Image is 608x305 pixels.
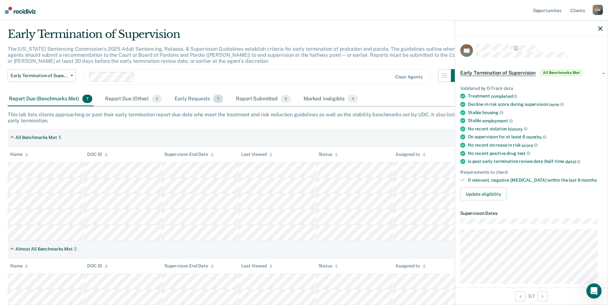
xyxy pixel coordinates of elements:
[468,134,603,140] div: On supervision for at least 6
[593,5,603,15] div: C M
[152,95,162,103] span: 2
[515,291,525,301] button: Previous Opportunity
[164,263,214,269] div: Supervision End Date
[460,69,536,76] span: Early Termination of Supervision
[11,73,68,78] span: Early Termination of Supervision
[87,152,108,157] div: DOC ID
[482,110,503,115] span: housing
[8,28,464,46] div: Early Termination of Supervision
[164,152,214,157] div: Supervision End Date
[468,159,603,164] div: Is past early termination review date (half-time
[468,150,603,156] div: No recent positive drug
[8,92,94,106] div: Report Due (Benchmarks Met)
[15,246,73,252] div: Almost All Benchmarks Met
[565,159,581,164] span: date)
[395,74,422,80] div: Clear agents
[460,85,603,91] div: Validated by O-Track data
[468,110,603,115] div: Stable
[241,263,272,269] div: Last Viewed
[82,95,92,103] span: 7
[491,94,518,99] span: completed
[541,69,582,76] span: All Benchmarks Met
[10,152,28,157] div: Name
[8,112,600,124] div: This tab lists clients approaching or past their early termination report due date who meet the t...
[58,135,61,140] div: 5
[517,151,530,156] span: test
[455,287,608,304] div: 3 / 7
[522,142,538,148] span: score
[104,92,163,106] div: Report Due (Other)
[460,169,603,175] div: Requirements to check
[173,92,224,106] div: Early Requests
[537,291,548,301] button: Next Opportunity
[468,177,603,183] div: If relevant, negative [MEDICAL_DATA] within the last 6
[586,283,602,299] iframe: Intercom live chat
[348,95,358,103] span: 4
[455,62,608,83] div: Early Termination of SupervisionAll Benchmarks Met
[395,152,425,157] div: Assigned to
[460,211,603,216] dt: Supervision Dates
[468,118,603,124] div: Stable
[482,118,513,123] span: employment
[508,126,528,131] span: history
[468,102,603,107] div: Decline in risk score during supervision
[319,263,338,269] div: Status
[15,135,57,140] div: All Benchmarks Met
[549,102,564,107] span: term
[281,95,291,103] span: 0
[10,263,28,269] div: Name
[213,95,223,103] span: 7
[319,152,338,157] div: Status
[468,93,603,99] div: Treatment
[241,152,272,157] div: Last Viewed
[395,263,425,269] div: Assigned to
[8,46,462,64] p: The [US_STATE] Sentencing Commission’s 2025 Adult Sentencing, Release, & Supervision Guidelines e...
[235,92,292,106] div: Report Submitted
[5,7,36,14] img: Recidiviz
[581,177,597,182] span: months
[468,126,603,132] div: No recent violation
[302,92,359,106] div: Marked Ineligible
[468,142,603,148] div: No recent increase in risk
[526,134,546,140] span: months
[460,188,507,200] button: Update eligibility
[87,263,108,269] div: DOC ID
[74,246,77,252] div: 2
